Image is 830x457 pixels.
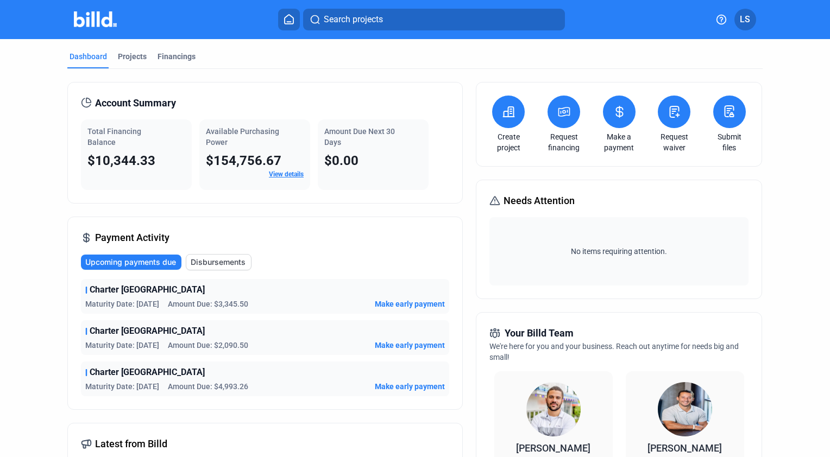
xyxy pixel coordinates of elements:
[87,153,155,168] span: $10,344.33
[85,340,159,351] span: Maturity Date: [DATE]
[505,326,574,341] span: Your Billd Team
[324,13,383,26] span: Search projects
[489,342,739,361] span: We're here for you and your business. Reach out anytime for needs big and small!
[647,442,722,454] span: [PERSON_NAME]
[269,170,304,178] a: View details
[504,193,575,208] span: Needs Attention
[375,340,445,351] button: Make early payment
[70,51,107,62] div: Dashboard
[168,340,248,351] span: Amount Due: $2,090.50
[90,325,205,338] span: Charter [GEOGRAPHIC_DATA]
[375,299,445,309] button: Make early payment
[734,9,756,30] button: LS
[375,381,445,392] button: Make early payment
[324,153,359,168] span: $0.00
[168,299,248,309] span: Amount Due: $3,345.50
[95,230,169,245] span: Payment Activity
[710,131,749,153] a: Submit files
[85,381,159,392] span: Maturity Date: [DATE]
[526,382,581,436] img: Relationship Manager
[87,127,141,147] span: Total Financing Balance
[85,257,176,268] span: Upcoming payments due
[516,442,590,454] span: [PERSON_NAME]
[600,131,638,153] a: Make a payment
[489,131,527,153] a: Create project
[655,131,693,153] a: Request waiver
[324,127,395,147] span: Amount Due Next 30 Days
[158,51,196,62] div: Financings
[74,11,117,27] img: Billd Company Logo
[168,381,248,392] span: Amount Due: $4,993.26
[545,131,583,153] a: Request financing
[90,366,205,379] span: Charter [GEOGRAPHIC_DATA]
[118,51,147,62] div: Projects
[658,382,712,436] img: Territory Manager
[95,436,167,452] span: Latest from Billd
[90,283,205,296] span: Charter [GEOGRAPHIC_DATA]
[191,257,246,268] span: Disbursements
[206,127,279,147] span: Available Purchasing Power
[95,96,176,111] span: Account Summary
[186,254,251,270] button: Disbursements
[206,153,281,168] span: $154,756.67
[740,13,750,26] span: LS
[303,9,565,30] button: Search projects
[494,246,744,257] span: No items requiring attention.
[85,299,159,309] span: Maturity Date: [DATE]
[81,255,181,270] button: Upcoming payments due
